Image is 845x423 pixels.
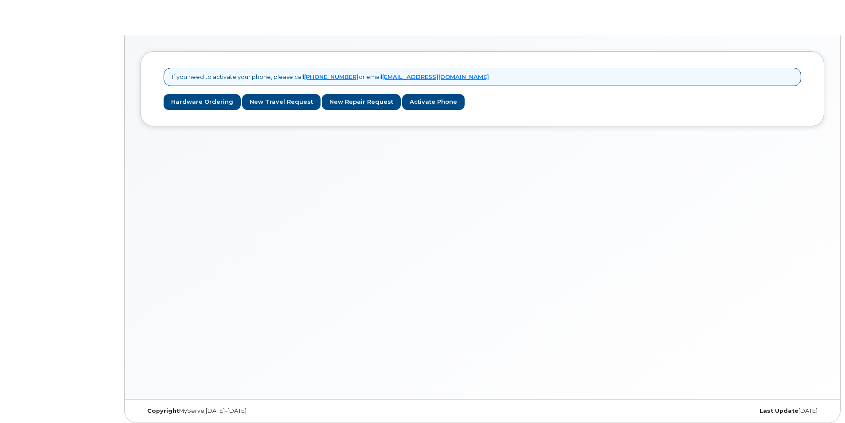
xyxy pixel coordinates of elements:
[242,94,321,110] a: New Travel Request
[322,94,401,110] a: New Repair Request
[304,73,359,80] a: [PHONE_NUMBER]
[164,94,241,110] a: Hardware Ordering
[141,407,368,415] div: MyServe [DATE]–[DATE]
[402,94,465,110] a: Activate Phone
[172,73,489,81] p: If you need to activate your phone, please call or email
[596,407,824,415] div: [DATE]
[382,73,489,80] a: [EMAIL_ADDRESS][DOMAIN_NAME]
[759,407,798,414] strong: Last Update
[147,407,179,414] strong: Copyright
